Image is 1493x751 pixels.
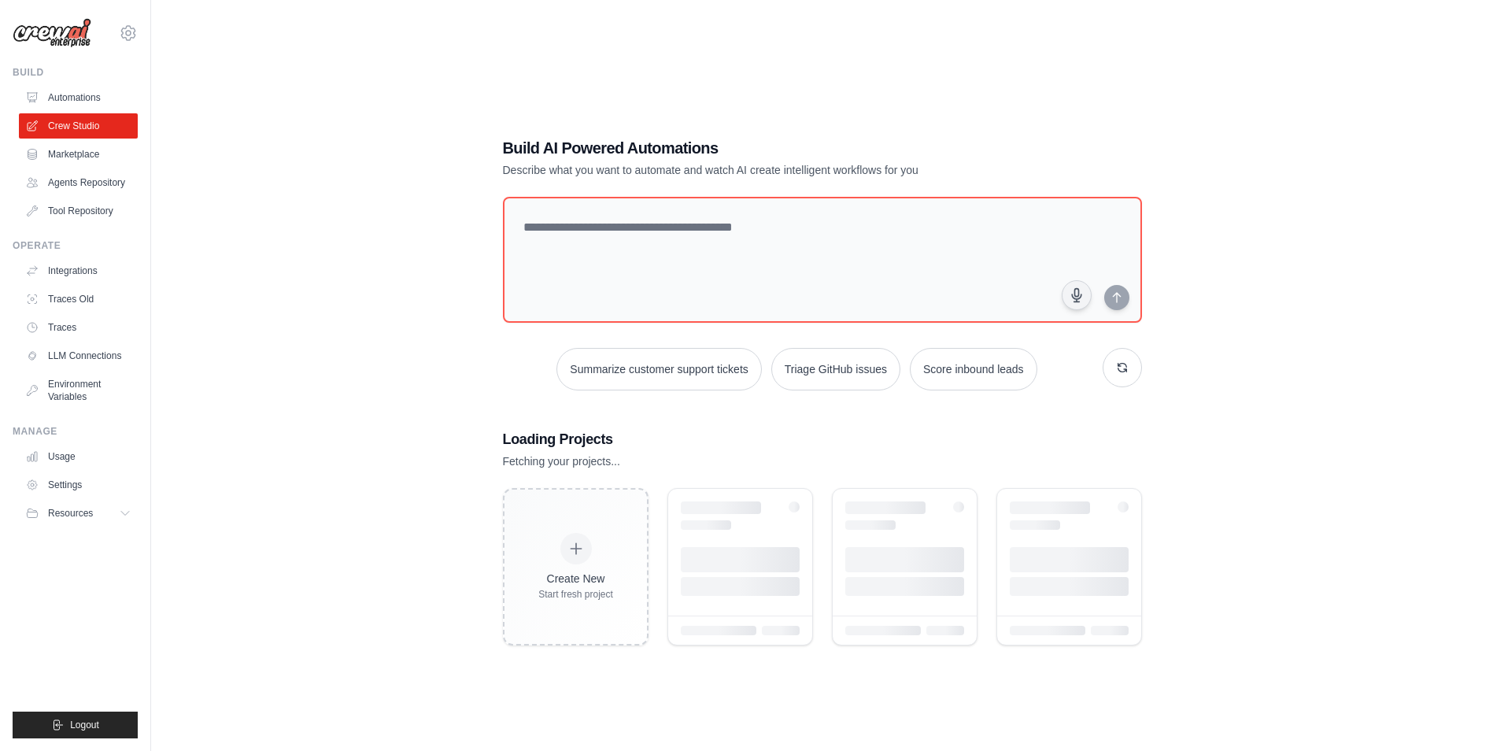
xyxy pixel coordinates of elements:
p: Describe what you want to automate and watch AI create intelligent workflows for you [503,162,1032,178]
a: Usage [19,444,138,469]
a: LLM Connections [19,343,138,368]
a: Marketplace [19,142,138,167]
img: Logo [13,18,91,48]
a: Traces [19,315,138,340]
div: Start fresh project [538,588,613,601]
a: Crew Studio [19,113,138,139]
a: Settings [19,472,138,498]
div: Create New [538,571,613,586]
h1: Build AI Powered Automations [503,137,1032,159]
button: Click to speak your automation idea [1062,280,1092,310]
button: Get new suggestions [1103,348,1142,387]
button: Summarize customer support tickets [556,348,761,390]
a: Agents Repository [19,170,138,195]
p: Fetching your projects... [503,453,1142,469]
button: Score inbound leads [910,348,1037,390]
h3: Loading Projects [503,428,1142,450]
a: Integrations [19,258,138,283]
span: Logout [70,719,99,731]
button: Logout [13,712,138,738]
a: Environment Variables [19,372,138,409]
span: Resources [48,507,93,520]
a: Tool Repository [19,198,138,224]
button: Resources [19,501,138,526]
button: Triage GitHub issues [771,348,900,390]
div: Build [13,66,138,79]
div: Operate [13,239,138,252]
a: Automations [19,85,138,110]
div: Manage [13,425,138,438]
a: Traces Old [19,287,138,312]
